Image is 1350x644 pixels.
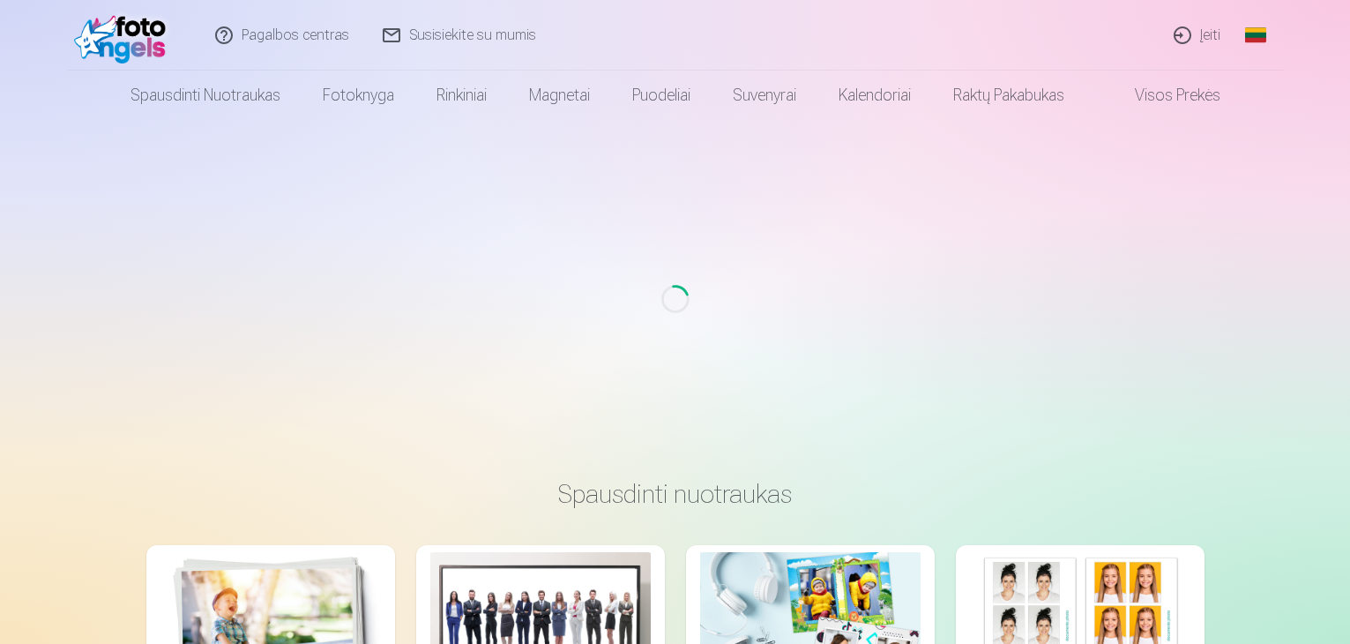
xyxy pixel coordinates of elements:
img: /fa2 [74,7,175,64]
h3: Spausdinti nuotraukas [160,478,1190,510]
a: Raktų pakabukas [932,71,1085,120]
a: Puodeliai [611,71,712,120]
a: Visos prekės [1085,71,1242,120]
a: Suvenyrai [712,71,817,120]
a: Rinkiniai [415,71,508,120]
a: Spausdinti nuotraukas [109,71,302,120]
a: Fotoknyga [302,71,415,120]
a: Kalendoriai [817,71,932,120]
a: Magnetai [508,71,611,120]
